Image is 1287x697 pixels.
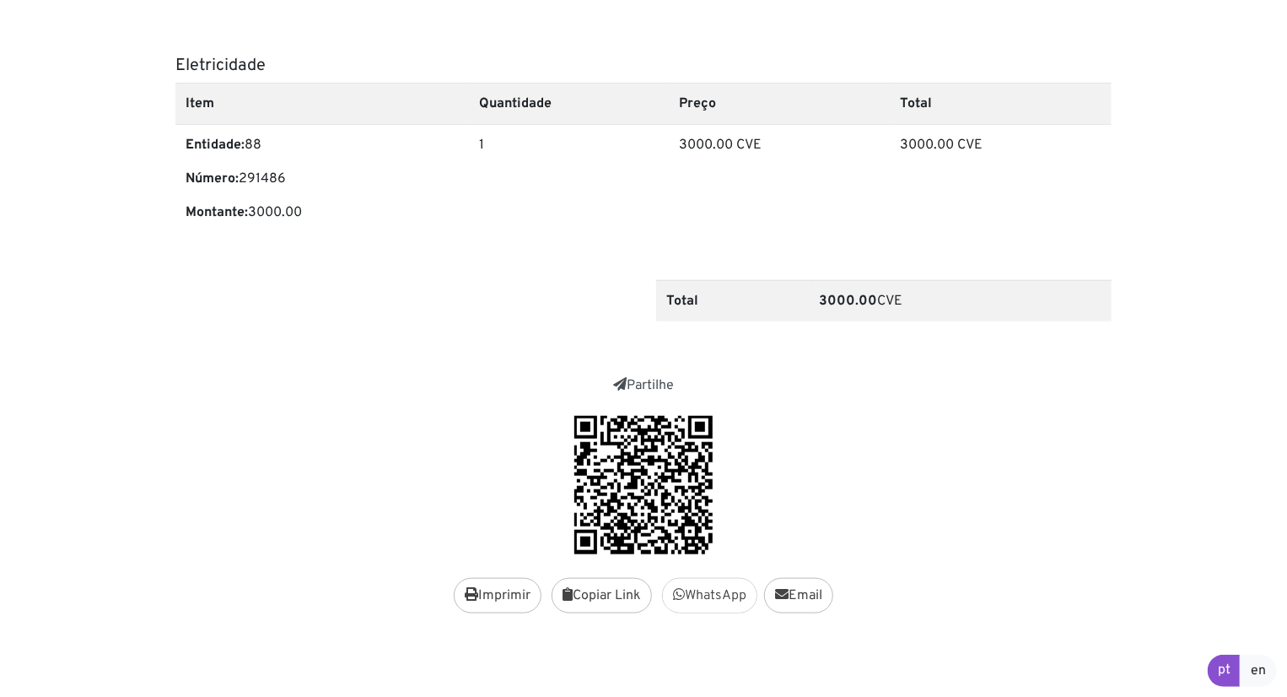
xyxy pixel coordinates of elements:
[809,280,1112,321] td: CVE
[454,578,541,613] button: Imprimir
[1240,655,1277,687] a: en
[469,124,669,246] td: 1
[552,578,652,613] button: Copiar Link
[175,83,469,124] th: Item
[764,578,833,613] a: Email
[669,83,890,124] th: Preço
[891,124,1112,246] td: 3000.00 CVE
[613,377,674,394] a: Partilhe
[1208,655,1241,687] a: pt
[186,204,248,221] b: Montante:
[186,169,459,189] p: 291486
[891,83,1112,124] th: Total
[186,135,459,155] p: 88
[186,137,245,154] b: Entidade:
[669,124,890,246] td: 3000.00 CVE
[175,56,1112,76] h5: Eletricidade
[656,280,809,321] th: Total
[574,416,713,554] img: q9NFSAAAAAZJREFUAwBx6a5B8o2n2QAAAABJRU5ErkJggg==
[186,203,459,223] p: 3000.00
[186,170,239,187] b: Número:
[175,416,1112,554] div: https://faxi.online/receipt/2025091021144961/7nci
[469,83,669,124] th: Quantidade
[662,578,757,613] a: WhatsApp
[819,293,877,310] b: 3000.00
